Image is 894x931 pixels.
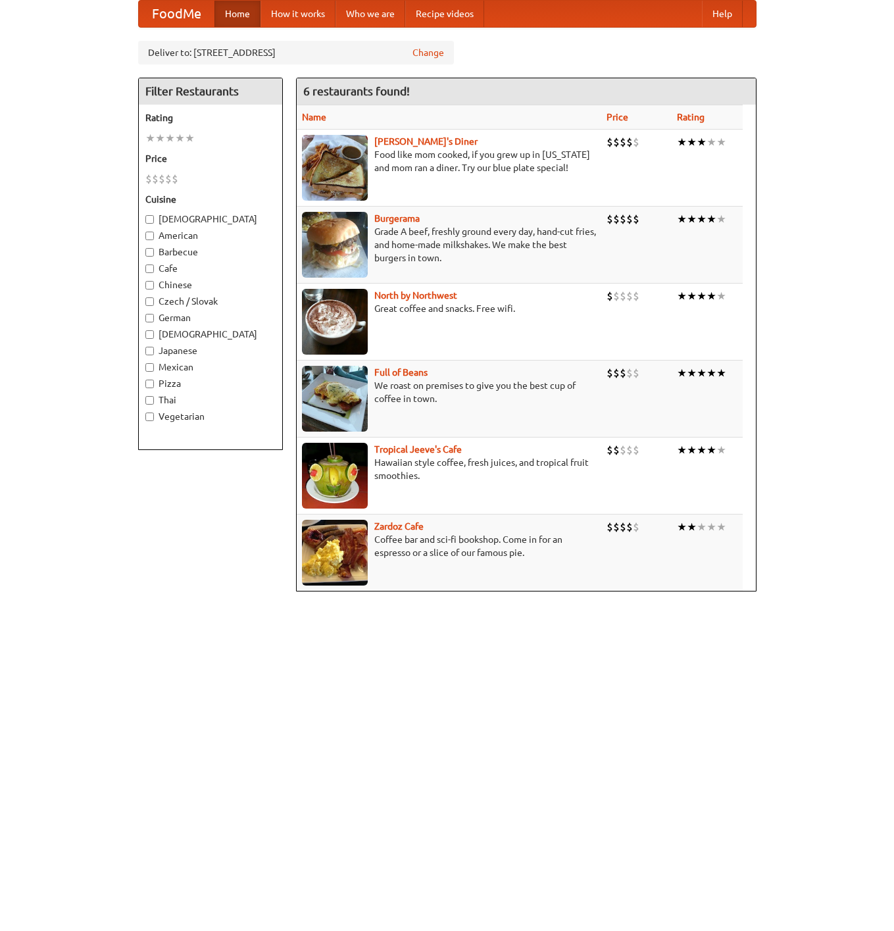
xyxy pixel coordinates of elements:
[172,172,178,186] li: $
[145,262,276,275] label: Cafe
[175,131,185,145] li: ★
[145,347,154,355] input: Japanese
[145,281,154,289] input: Chinese
[633,135,639,149] li: $
[687,443,697,457] li: ★
[302,135,368,201] img: sallys.jpg
[261,1,335,27] a: How it works
[697,443,707,457] li: ★
[626,366,633,380] li: $
[145,380,154,388] input: Pizza
[145,264,154,273] input: Cafe
[374,521,424,532] b: Zardoz Cafe
[145,232,154,240] input: American
[302,225,596,264] p: Grade A beef, freshly ground every day, hand-cut fries, and home-made milkshakes. We make the bes...
[633,443,639,457] li: $
[697,366,707,380] li: ★
[302,148,596,174] p: Food like mom cooked, if you grew up in [US_STATE] and mom ran a diner. Try our blue plate special!
[697,135,707,149] li: ★
[374,136,478,147] a: [PERSON_NAME]'s Diner
[626,289,633,303] li: $
[145,193,276,206] h5: Cuisine
[716,212,726,226] li: ★
[613,366,620,380] li: $
[139,1,214,27] a: FoodMe
[707,135,716,149] li: ★
[145,278,276,291] label: Chinese
[145,328,276,341] label: [DEMOGRAPHIC_DATA]
[145,295,276,308] label: Czech / Slovak
[165,172,172,186] li: $
[145,393,276,407] label: Thai
[145,344,276,357] label: Japanese
[716,443,726,457] li: ★
[613,212,620,226] li: $
[607,443,613,457] li: $
[716,135,726,149] li: ★
[152,172,159,186] li: $
[677,443,687,457] li: ★
[716,520,726,534] li: ★
[374,213,420,224] a: Burgerama
[677,212,687,226] li: ★
[620,212,626,226] li: $
[145,111,276,124] h5: Rating
[214,1,261,27] a: Home
[145,314,154,322] input: German
[677,366,687,380] li: ★
[633,212,639,226] li: $
[677,289,687,303] li: ★
[707,443,716,457] li: ★
[707,212,716,226] li: ★
[613,289,620,303] li: $
[620,520,626,534] li: $
[145,396,154,405] input: Thai
[145,213,276,226] label: [DEMOGRAPHIC_DATA]
[145,311,276,324] label: German
[702,1,743,27] a: Help
[374,290,457,301] a: North by Northwest
[302,289,368,355] img: north.jpg
[145,413,154,421] input: Vegetarian
[145,245,276,259] label: Barbecue
[374,367,428,378] a: Full of Beans
[626,443,633,457] li: $
[145,131,155,145] li: ★
[607,212,613,226] li: $
[145,215,154,224] input: [DEMOGRAPHIC_DATA]
[633,520,639,534] li: $
[302,520,368,586] img: zardoz.jpg
[620,289,626,303] li: $
[707,520,716,534] li: ★
[138,41,454,64] div: Deliver to: [STREET_ADDRESS]
[145,377,276,390] label: Pizza
[145,172,152,186] li: $
[626,520,633,534] li: $
[626,212,633,226] li: $
[613,443,620,457] li: $
[303,85,410,97] ng-pluralize: 6 restaurants found!
[145,152,276,165] h5: Price
[335,1,405,27] a: Who we are
[716,366,726,380] li: ★
[677,112,705,122] a: Rating
[145,361,276,374] label: Mexican
[707,366,716,380] li: ★
[620,443,626,457] li: $
[613,135,620,149] li: $
[707,289,716,303] li: ★
[374,444,462,455] a: Tropical Jeeve's Cafe
[145,248,154,257] input: Barbecue
[302,366,368,432] img: beans.jpg
[145,363,154,372] input: Mexican
[145,229,276,242] label: American
[613,520,620,534] li: $
[677,135,687,149] li: ★
[607,112,628,122] a: Price
[302,212,368,278] img: burgerama.jpg
[155,131,165,145] li: ★
[159,172,165,186] li: $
